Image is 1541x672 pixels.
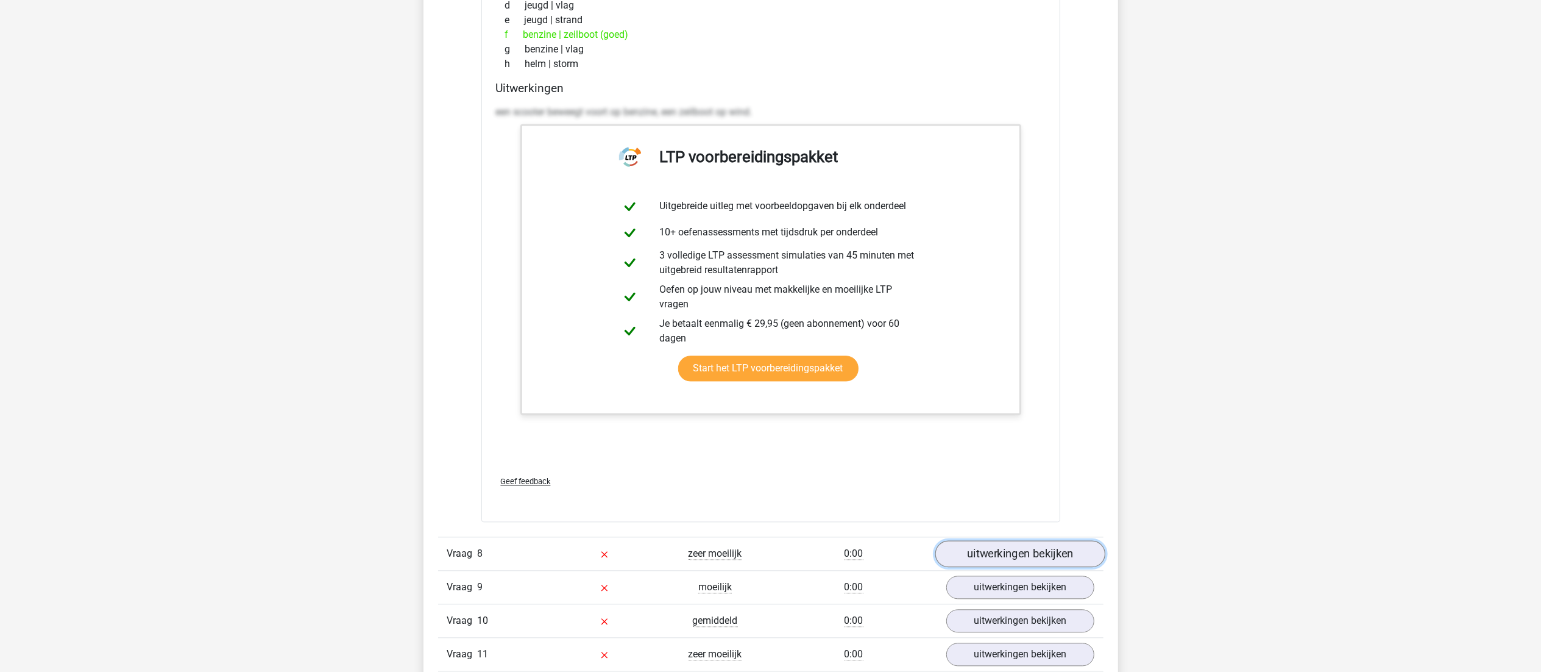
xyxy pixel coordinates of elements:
[946,576,1094,599] a: uitwerkingen bekijken
[505,42,525,57] span: g
[501,477,551,486] span: Geef feedback
[496,105,1046,120] p: een scooter beweegt voort op benzine, een zeilboot op wind.
[505,57,525,71] span: h
[478,615,489,626] span: 10
[935,540,1105,567] a: uitwerkingen bekijken
[689,548,742,560] span: zeer moeilijk
[946,643,1094,666] a: uitwerkingen bekijken
[478,548,483,559] span: 8
[845,548,863,560] span: 0:00
[496,42,1046,57] div: benzine | vlag
[478,581,483,593] span: 9
[496,57,1046,71] div: helm | storm
[496,81,1046,95] h4: Uitwerkingen
[447,613,478,628] span: Vraag
[505,13,525,27] span: e
[845,615,863,627] span: 0:00
[689,648,742,660] span: zeer moeilijk
[447,580,478,595] span: Vraag
[505,27,523,42] span: f
[678,356,859,381] a: Start het LTP voorbereidingspakket
[496,13,1046,27] div: jeugd | strand
[496,27,1046,42] div: benzine | zeilboot (goed)
[447,546,478,561] span: Vraag
[946,609,1094,632] a: uitwerkingen bekijken
[693,615,738,627] span: gemiddeld
[447,647,478,662] span: Vraag
[845,648,863,660] span: 0:00
[478,648,489,660] span: 11
[698,581,732,593] span: moeilijk
[845,581,863,593] span: 0:00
